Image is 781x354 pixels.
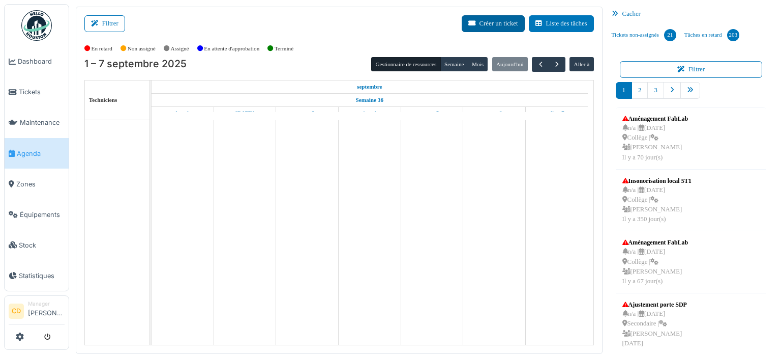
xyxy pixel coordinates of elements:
[622,238,688,247] div: Aménagement FabLab
[484,107,504,120] a: 6 septembre 2025
[20,210,65,220] span: Équipements
[20,118,65,127] span: Maintenance
[664,29,676,41] div: 21
[275,44,293,53] label: Terminé
[19,240,65,250] span: Stock
[622,176,692,185] div: Insonorisation local 5T1
[727,29,739,41] div: 203
[297,107,317,120] a: 3 septembre 2025
[622,300,687,309] div: Ajustement porte SDP
[5,107,69,138] a: Maintenance
[16,179,65,189] span: Zones
[19,87,65,97] span: Tickets
[171,44,189,53] label: Assigné
[84,58,187,70] h2: 1 – 7 septembre 2025
[632,82,648,99] a: 2
[28,300,65,308] div: Manager
[620,235,691,289] a: Aménagement FabLab n/a |[DATE] Collège | [PERSON_NAME]Il y a 67 jour(s)
[371,57,440,71] button: Gestionnaire de ressources
[620,112,691,165] a: Aménagement FabLab n/a |[DATE] Collège | [PERSON_NAME]Il y a 70 jour(s)
[620,297,689,351] a: Ajustement porte SDP n/a |[DATE] Secondaire | [PERSON_NAME][DATE]
[9,300,65,324] a: CD Manager[PERSON_NAME]
[462,15,525,32] button: Créer un ticket
[569,57,593,71] button: Aller à
[647,82,664,99] a: 3
[173,107,192,120] a: 1 septembre 2025
[19,271,65,281] span: Statistiques
[622,309,687,348] div: n/a | [DATE] Secondaire | [PERSON_NAME] [DATE]
[622,114,688,123] div: Aménagement FabLab
[9,304,24,319] li: CD
[608,21,680,49] a: Tickets non-assignés
[5,138,69,169] a: Agenda
[620,174,694,227] a: Insonorisation local 5T1 n/a |[DATE] Collège | [PERSON_NAME]Il y a 350 jour(s)
[361,107,379,120] a: 4 septembre 2025
[128,44,156,53] label: Non assigné
[532,57,549,72] button: Précédent
[353,94,386,106] a: Semaine 36
[5,46,69,77] a: Dashboard
[492,57,528,71] button: Aujourd'hui
[680,21,743,49] a: Tâches en retard
[89,97,117,103] span: Techniciens
[5,169,69,199] a: Zones
[620,61,763,78] button: Filtrer
[204,44,259,53] label: En attente d'approbation
[549,57,565,72] button: Suivant
[28,300,65,322] li: [PERSON_NAME]
[616,82,632,99] a: 1
[468,57,488,71] button: Mois
[622,185,692,225] div: n/a | [DATE] Collège | [PERSON_NAME] Il y a 350 jour(s)
[5,230,69,260] a: Stock
[440,57,468,71] button: Semaine
[547,107,567,120] a: 7 septembre 2025
[21,10,52,41] img: Badge_color-CXgf-gQk.svg
[84,15,125,32] button: Filtrer
[529,15,594,32] button: Liste des tâches
[5,77,69,107] a: Tickets
[622,247,688,286] div: n/a | [DATE] Collège | [PERSON_NAME] Il y a 67 jour(s)
[616,82,767,107] nav: pager
[5,260,69,291] a: Statistiques
[622,123,688,162] div: n/a | [DATE] Collège | [PERSON_NAME] Il y a 70 jour(s)
[233,107,257,120] a: 2 septembre 2025
[608,7,775,21] div: Cacher
[354,80,385,93] a: 1 septembre 2025
[5,199,69,230] a: Équipements
[422,107,441,120] a: 5 septembre 2025
[92,44,112,53] label: En retard
[18,57,65,66] span: Dashboard
[17,149,65,158] span: Agenda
